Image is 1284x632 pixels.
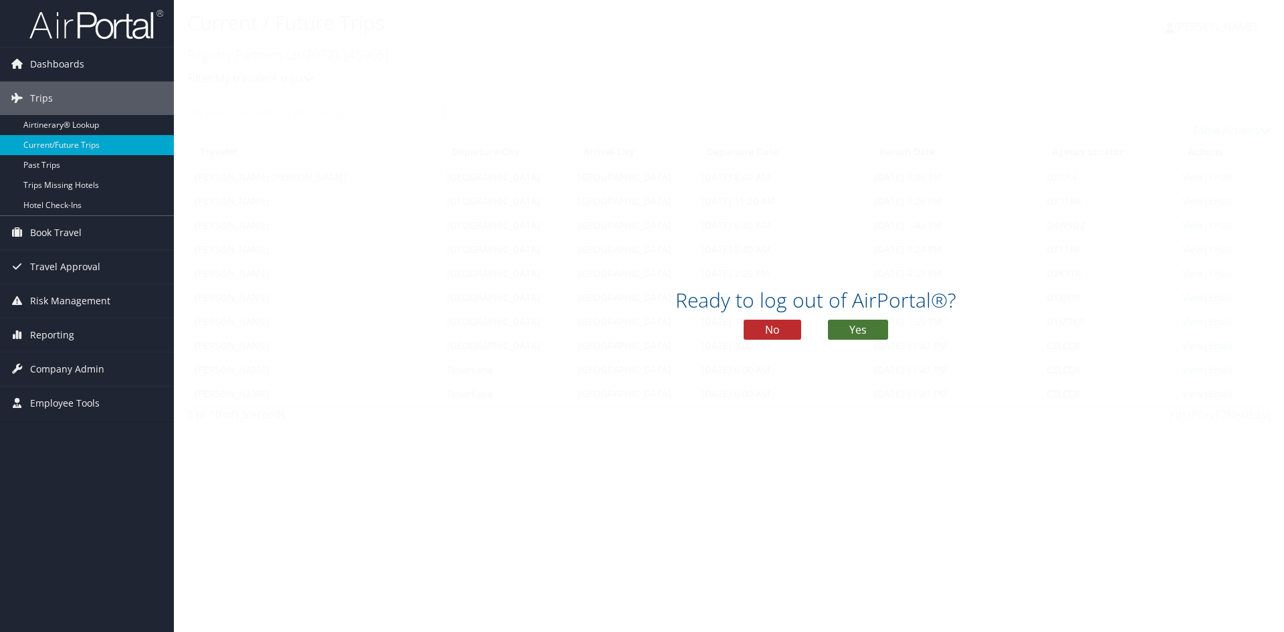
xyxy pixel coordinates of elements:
[828,320,888,340] button: Yes
[30,352,104,386] span: Company Admin
[744,320,801,340] button: No
[30,284,110,318] span: Risk Management
[29,9,163,40] img: airportal-logo.png
[30,318,74,352] span: Reporting
[30,47,84,81] span: Dashboards
[30,250,100,284] span: Travel Approval
[30,82,53,115] span: Trips
[30,387,100,420] span: Employee Tools
[30,216,82,249] span: Book Travel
